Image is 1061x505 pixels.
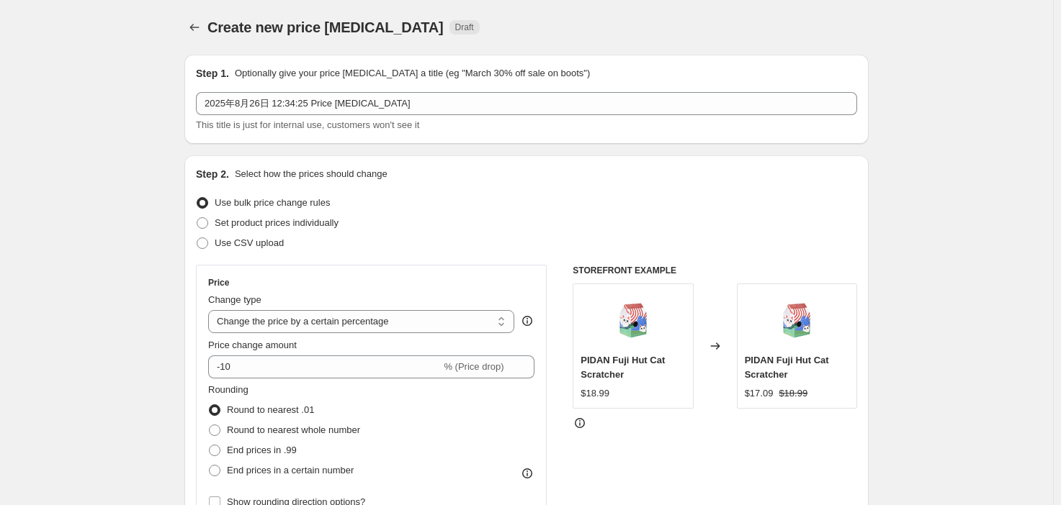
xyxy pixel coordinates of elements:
[196,66,229,81] h2: Step 1.
[745,355,829,380] span: PIDAN Fuji Hut Cat Scratcher
[227,404,314,415] span: Round to nearest .01
[208,277,229,288] h3: Price
[208,384,249,395] span: Rounding
[235,66,590,81] p: Optionally give your price [MEDICAL_DATA] a title (eg "March 30% off sale on boots")
[779,386,807,401] strike: $18.99
[604,291,662,349] img: PD3311A2_80x.jpg
[196,92,857,115] input: 30% off holiday sale
[196,167,229,181] h2: Step 2.
[184,17,205,37] button: Price change jobs
[208,294,261,305] span: Change type
[215,197,330,208] span: Use bulk price change rules
[208,340,297,350] span: Price change amount
[444,361,503,372] span: % (Price drop)
[581,355,665,380] span: PIDAN Fuji Hut Cat Scratcher
[227,424,360,435] span: Round to nearest whole number
[573,265,857,276] h6: STOREFRONT EXAMPLE
[768,291,825,349] img: PD3311A2_80x.jpg
[196,119,419,130] span: This title is just for internal use, customers won't see it
[455,22,474,33] span: Draft
[227,465,354,476] span: End prices in a certain number
[215,217,339,228] span: Set product prices individually
[745,386,774,401] div: $17.09
[235,167,388,181] p: Select how the prices should change
[207,19,444,35] span: Create new price [MEDICAL_DATA]
[520,314,534,328] div: help
[581,386,609,401] div: $18.99
[227,445,297,455] span: End prices in .99
[215,237,284,248] span: Use CSV upload
[208,355,441,378] input: -15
